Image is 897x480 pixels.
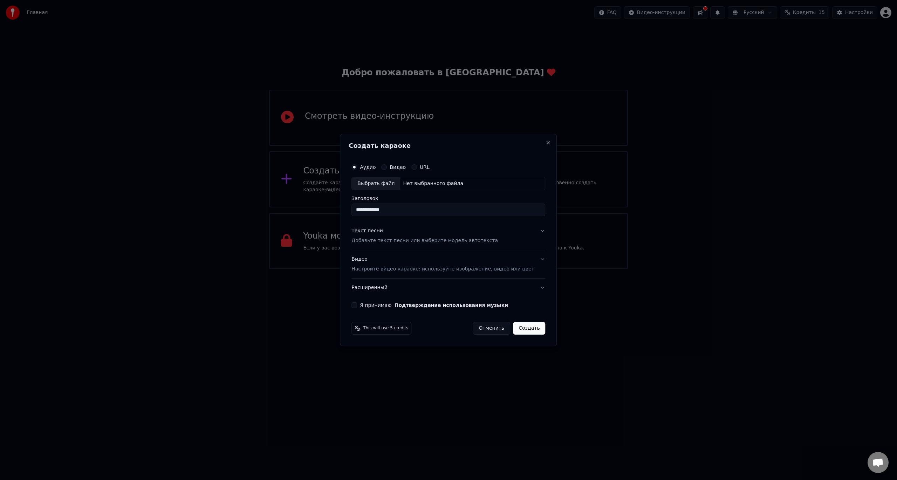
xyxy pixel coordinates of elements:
[351,196,545,201] label: Заголовок
[351,237,498,244] p: Добавьте текст песни или выберите модель автотекста
[351,222,545,250] button: Текст песниДобавьте текст песни или выберите модель автотекста
[513,322,545,335] button: Создать
[473,322,510,335] button: Отменить
[351,256,534,273] div: Видео
[400,180,466,187] div: Нет выбранного файла
[390,165,406,170] label: Видео
[360,165,376,170] label: Аудио
[351,227,383,234] div: Текст песни
[349,143,548,149] h2: Создать караоке
[351,279,545,297] button: Расширенный
[363,325,408,331] span: This will use 5 credits
[351,266,534,273] p: Настройте видео караоке: используйте изображение, видео или цвет
[420,165,430,170] label: URL
[351,250,545,278] button: ВидеоНастройте видео караоке: используйте изображение, видео или цвет
[352,177,400,190] div: Выбрать файл
[395,303,508,308] button: Я принимаю
[360,303,508,308] label: Я принимаю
